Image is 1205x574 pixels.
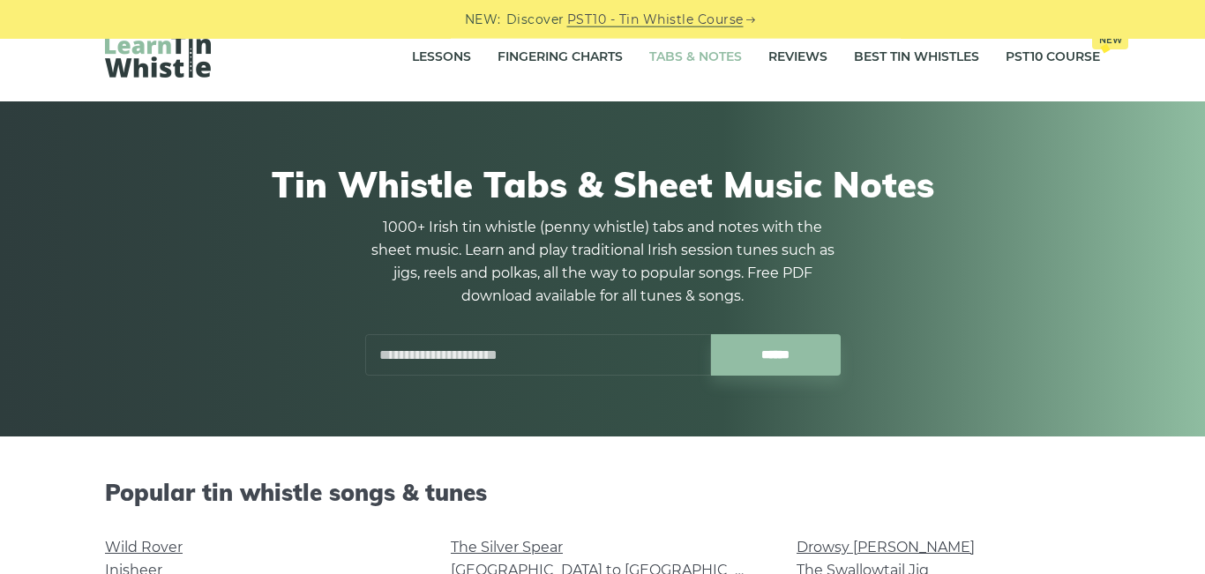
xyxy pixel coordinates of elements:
a: Tabs & Notes [649,35,742,79]
h1: Tin Whistle Tabs & Sheet Music Notes [105,163,1100,205]
h2: Popular tin whistle songs & tunes [105,479,1100,506]
span: New [1092,30,1128,49]
span: NEW: [465,10,501,30]
a: Drowsy [PERSON_NAME] [797,539,975,555]
a: Wild Rover [105,539,183,555]
a: The Silver Spear [451,539,563,555]
a: Lessons [412,35,471,79]
p: 1000+ Irish tin whistle (penny whistle) tabs and notes with the sheet music. Learn and play tradi... [364,216,841,308]
span: Discover [506,10,565,30]
a: Reviews [768,35,827,79]
a: PST10 - Tin Whistle Course [567,10,744,30]
a: PST10 CourseNew [1006,35,1100,79]
a: Best Tin Whistles [854,35,979,79]
img: LearnTinWhistle.com [105,33,211,78]
a: Fingering Charts [498,35,623,79]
